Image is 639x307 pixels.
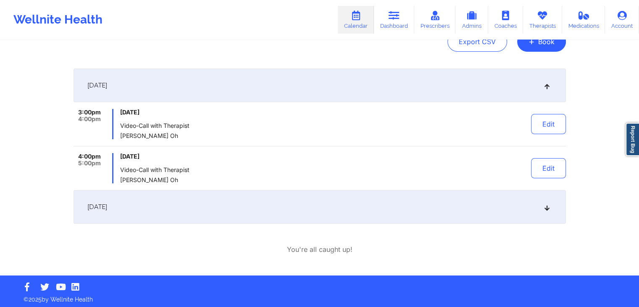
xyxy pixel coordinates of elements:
p: © 2025 by Wellnite Health [18,289,621,304]
a: Dashboard [374,6,414,34]
a: Admins [455,6,488,34]
span: + [529,39,535,44]
a: Therapists [523,6,562,34]
span: 4:00pm [78,116,101,122]
span: 5:00pm [78,160,101,167]
span: [DATE] [120,153,268,160]
a: Report Bug [626,123,639,156]
a: Prescribers [414,6,456,34]
button: Export CSV [447,32,507,52]
span: 4:00pm [78,153,101,160]
span: [DATE] [87,81,107,90]
span: [DATE] [120,109,268,116]
a: Calendar [338,6,374,34]
a: Medications [562,6,605,34]
a: Account [605,6,639,34]
span: [DATE] [87,203,107,211]
span: Video-Call with Therapist [120,167,268,173]
button: +Book [517,32,566,52]
span: 3:00pm [78,109,101,116]
span: [PERSON_NAME] Oh [120,177,268,183]
p: You're all caught up! [287,245,352,254]
a: Coaches [488,6,523,34]
span: Video-Call with Therapist [120,122,268,129]
button: Edit [531,158,566,178]
button: Edit [531,114,566,134]
span: [PERSON_NAME] Oh [120,132,268,139]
